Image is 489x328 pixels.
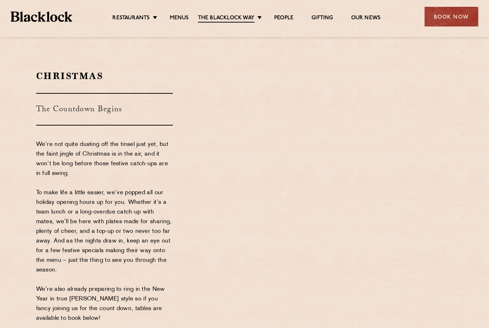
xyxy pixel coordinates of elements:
[274,15,294,22] a: People
[351,15,381,22] a: Our News
[170,15,189,22] a: Menus
[36,140,173,323] p: We’re not quite dusting off the tinsel just yet, but the faint jingle of Christmas is in the air,...
[36,93,173,126] h3: The Countdown Begins
[36,70,173,82] h2: Christmas
[425,7,478,26] div: Book Now
[11,11,72,22] img: BL_Textured_Logo-footer-cropped.svg
[112,15,150,22] a: Restaurants
[311,15,333,22] a: Gifting
[198,15,255,23] a: The Blacklock Way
